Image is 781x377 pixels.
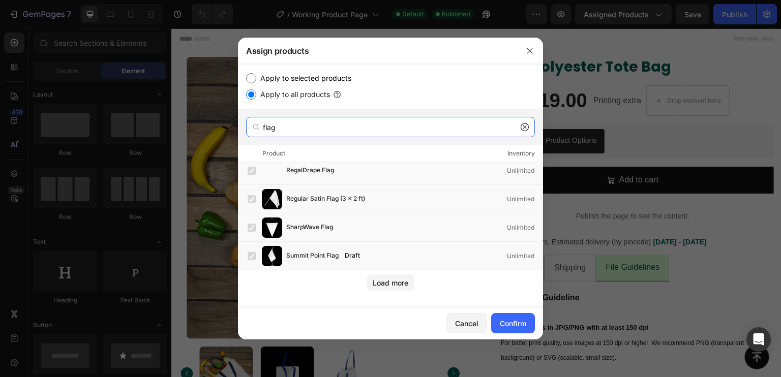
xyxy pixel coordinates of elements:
[324,101,433,125] button: Easify Product Options
[262,246,282,266] img: product-img
[238,64,543,307] div: />
[262,189,282,209] img: product-img
[256,88,330,101] label: Apply to all products
[320,28,603,49] h2: 100% Polyester Tote Bag
[746,327,771,352] div: Open Intercom Messenger
[320,182,603,193] p: Publish the page to see the content.
[246,117,535,137] input: Search products
[256,72,351,84] label: Apply to selected products
[329,295,477,303] strong: 1. Upload files in JPG/PNG with at least 150 dpi
[238,38,517,64] div: Assign products
[320,60,417,85] div: Rs. 119.00
[507,194,543,204] div: Unlimited
[448,144,487,159] div: Add to cart
[320,138,603,165] button: Add to cart
[286,222,333,233] span: SharpWave Flag
[367,274,414,291] button: Load more
[491,313,535,333] button: Confirm
[286,194,365,205] span: Regular Satin Flag (3 x 2 ft)
[262,217,282,238] img: product-img
[507,166,543,176] div: Unlimited
[373,277,408,288] div: Load more
[329,265,408,273] strong: Print Files Guideline
[422,65,470,80] p: Printing extra
[482,209,535,217] span: [DATE] - [DATE]
[286,250,339,262] span: Summit Point Flag
[262,148,285,159] div: Product
[383,232,414,247] p: Shipping
[500,318,526,329] div: Confirm
[455,318,478,329] div: Cancel
[507,223,543,233] div: Unlimited
[496,68,550,76] div: Drop element here
[353,107,425,117] div: Easify Product Options
[286,165,334,176] span: RegalDrape Flag
[331,232,363,247] p: Features
[446,313,487,333] button: Cancel
[341,250,364,261] div: Draft
[434,232,488,246] p: File Guidelines
[507,148,535,159] div: Inventory
[262,161,282,181] img: product-img
[321,209,479,217] span: Process in 24 hrs, Estimated delivery (by pincode)
[507,251,543,261] div: Unlimited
